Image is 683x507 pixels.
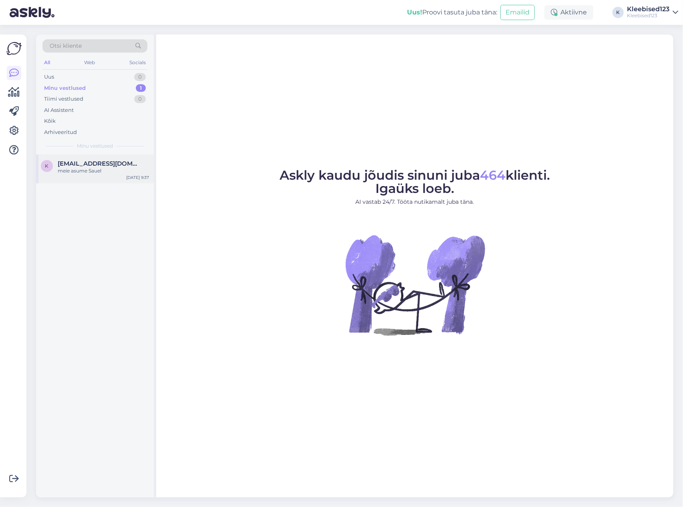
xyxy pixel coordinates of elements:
div: Kleebised123 [627,6,669,12]
span: Askly kaudu jõudis sinuni juba klienti. Igaüks loeb. [280,167,550,196]
div: 1 [136,84,146,92]
div: meie asume Sauel [58,167,149,174]
div: 0 [134,95,146,103]
div: Kleebised123 [627,12,669,19]
div: Tiimi vestlused [44,95,83,103]
div: AI Assistent [44,106,74,114]
div: Proovi tasuta juba täna: [407,8,497,17]
span: Minu vestlused [77,142,113,150]
div: [DATE] 9:37 [126,174,149,180]
div: Uus [44,73,54,81]
div: Web [83,57,97,68]
div: Aktiivne [544,5,593,20]
span: K [45,163,49,169]
div: Arhiveeritud [44,128,77,136]
a: Kleebised123Kleebised123 [627,6,678,19]
div: Minu vestlused [44,84,86,92]
img: No Chat active [343,213,487,357]
button: Emailid [500,5,535,20]
b: Uus! [407,8,422,16]
span: 464 [480,167,506,183]
p: AI vastab 24/7. Tööta nutikamalt juba täna. [280,198,550,206]
div: Kõik [44,117,56,125]
span: Otsi kliente [50,42,82,50]
div: K [612,7,624,18]
div: All [42,57,52,68]
img: Askly Logo [6,41,22,56]
span: Kairikarofeld@gmail.com [58,160,141,167]
div: Socials [128,57,147,68]
div: 0 [134,73,146,81]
